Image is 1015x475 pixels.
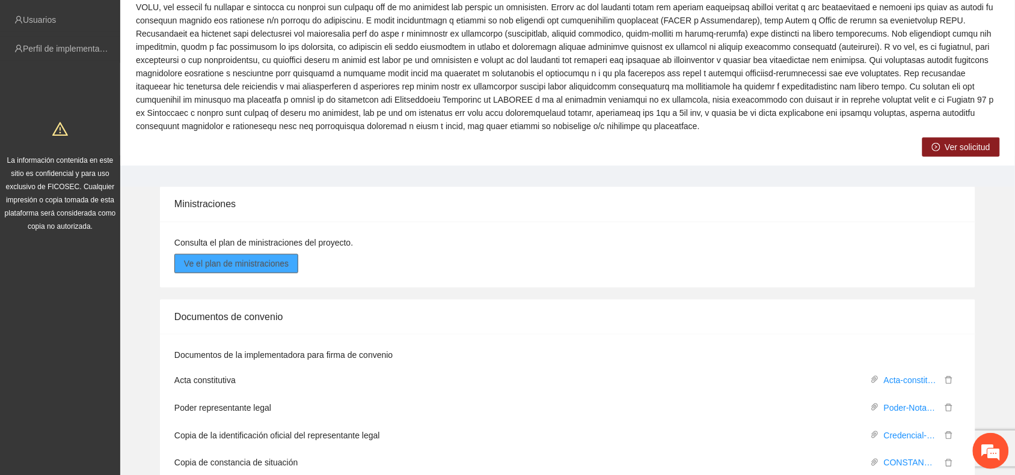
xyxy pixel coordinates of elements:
[942,456,956,470] button: delete
[174,238,353,247] span: Consulta el plan de ministraciones del proyecto.
[197,6,226,35] div: Minimizar ventana de chat en vivo
[5,156,116,231] span: La información contenida en este sitio es confidencial y para uso exclusivo de FICOSEC. Cualquier...
[942,431,955,440] span: delete
[174,187,961,221] div: Ministraciones
[23,15,56,25] a: Usuarios
[174,348,393,362] label: Documentos de la implementadora para firma de convenio
[942,404,955,412] span: delete
[942,374,956,387] button: delete
[174,254,298,273] button: Ve el plan de ministraciones
[942,376,955,384] span: delete
[63,61,202,77] div: Chatee con nosotros ahora
[871,403,879,411] span: paper-clip
[174,422,961,449] li: Copia de la identificación oficial del representante legal
[6,328,229,370] textarea: Escriba su mensaje y pulse “Intro”
[70,160,166,282] span: Estamos en línea.
[922,138,1000,157] button: right-circleVer solicitud
[942,401,956,414] button: delete
[879,401,942,414] a: Poder-Notarial-Represntante-Legal.pdf
[942,429,956,442] button: delete
[23,44,117,53] a: Perfil de implementadora
[174,394,961,422] li: Poder representante legal
[184,257,289,270] span: Ve el plan de ministraciones
[945,141,990,154] span: Ver solicitud
[871,375,879,384] span: paper-clip
[879,374,942,387] a: Acta-constitutiva.pdf
[174,259,298,268] a: Ve el plan de ministraciones
[879,429,942,442] a: Credencial-Representante-Legal.pdf
[942,459,955,467] span: delete
[52,121,68,137] span: warning
[174,300,961,334] div: Documentos de convenio
[871,458,879,467] span: paper-clip
[879,456,942,470] a: CONSTANCIA-SITUACION-FICAL.pdf
[932,143,940,153] span: right-circle
[871,431,879,439] span: paper-clip
[174,366,961,394] li: Acta constitutiva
